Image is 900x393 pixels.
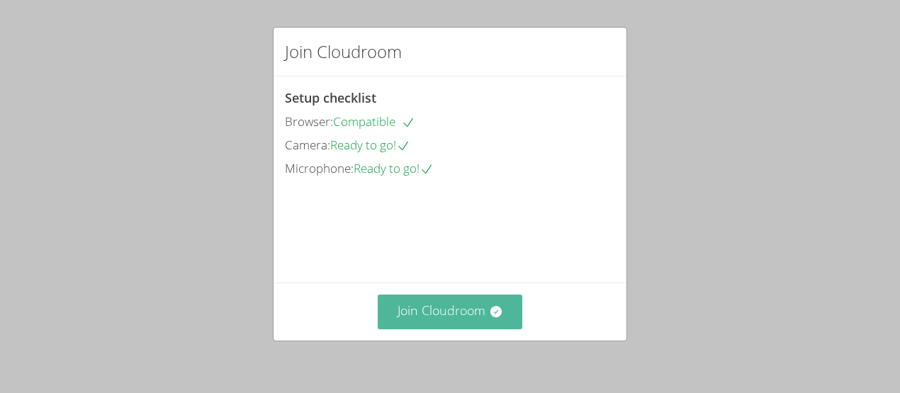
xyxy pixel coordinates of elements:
span: Camera: [285,137,330,153]
span: Ready to go! [354,160,434,176]
span: Setup checklist [285,89,376,106]
span: Compatible [333,113,415,130]
span: Browser: [285,113,333,130]
span: Microphone: [285,160,354,176]
h2: Join Cloudroom [285,39,402,64]
button: Join Cloudroom [378,295,523,329]
span: Ready to go! [330,137,410,153]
